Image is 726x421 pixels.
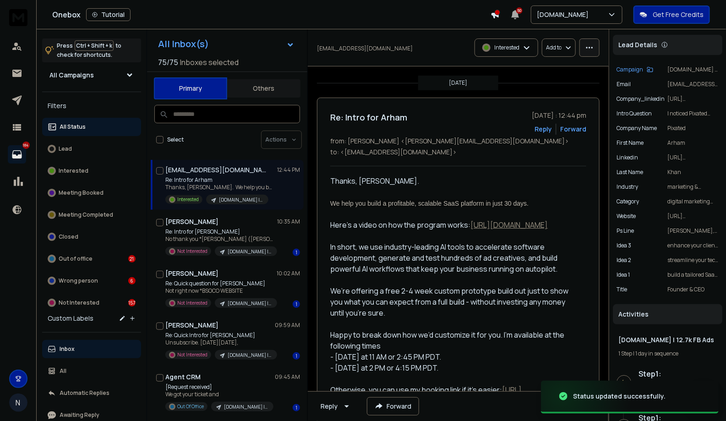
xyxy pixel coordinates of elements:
h1: Re: Intro for Arham [330,111,407,124]
p: 10:35 AM [277,218,300,225]
p: Automatic Replies [60,389,109,397]
button: Wrong person6 [42,272,141,290]
h1: [PERSON_NAME] [165,217,218,226]
div: 6 [128,277,136,284]
button: Reply [313,397,360,416]
button: All Inbox(s) [151,35,302,53]
p: build a tailored SaaS platform that integrates your ad campaign data across facebook, tiktok, and... [667,271,719,279]
div: | [618,350,717,357]
p: Intro Question [617,110,652,117]
p: Interested [177,196,199,203]
p: linkedin [617,154,638,161]
p: Not Interested [177,351,207,358]
p: [DOMAIN_NAME] [537,10,592,19]
button: Campaign [617,66,653,73]
p: Meeting Completed [59,211,113,219]
p: [DOMAIN_NAME] | 12.7k FB Ads [224,404,268,410]
button: Tutorial [86,8,131,21]
p: Interested [494,44,519,51]
p: I noticed Pixated focuses on AI-driven growth marketing to enhance eCommerce sales. How are you c... [667,110,719,117]
p: Re: Intro for [PERSON_NAME] [165,228,275,235]
p: streamline your tech infrastructure by automating end-to-end ad management workflows using ai-dri... [667,257,719,264]
p: Lead [59,145,72,153]
button: N [9,394,27,412]
p: Arham [667,139,719,147]
span: 1 Step [618,350,632,357]
p: [Request received] [165,383,273,391]
p: Out of office [59,255,93,262]
p: 10:02 AM [277,270,300,277]
p: [DOMAIN_NAME] | 12.7k FB Ads [228,352,272,359]
p: Not Interested [59,299,99,306]
div: Onebox [52,8,491,21]
button: Closed [42,228,141,246]
div: Reply [321,402,338,411]
p: Idea 3 [617,242,631,249]
p: First Name [617,139,644,147]
button: Get Free Credits [633,5,710,24]
p: Company Name [617,125,657,132]
p: Inbox [60,345,75,353]
p: [PERSON_NAME], would you be the best person to speak to about Ads management and growth systems o... [667,227,719,235]
p: All [60,367,66,375]
div: 21 [128,255,136,262]
p: Ps Line [617,227,634,235]
p: [EMAIL_ADDRESS][DOMAIN_NAME] [317,45,413,52]
div: 1 [293,352,300,360]
div: Activities [613,304,722,324]
h1: Agent CRM [165,372,201,382]
p: Pixated [667,125,719,132]
h1: [PERSON_NAME] [165,269,218,278]
p: Not Interested [177,300,207,306]
span: 1 day in sequence [635,350,678,357]
p: [URL][DOMAIN_NAME][PERSON_NAME] [667,154,719,161]
div: Status updated successfully. [573,392,666,401]
button: Others [227,78,300,98]
p: Out Of Office [177,403,204,410]
p: [DATE] : 12:44 pm [532,111,586,120]
button: All Campaigns [42,66,141,84]
p: Unsubscribe. [DATE][DATE], [165,339,275,346]
a: 184 [8,145,26,164]
p: [DOMAIN_NAME] | 12.7k FB Ads [228,248,272,255]
p: digital marketing agencies [667,198,719,205]
p: Closed [59,233,78,241]
div: 1 [293,404,300,411]
p: title [617,286,627,293]
p: Founder & CEO [667,286,719,293]
button: All Status [42,118,141,136]
span: We help you build a profitable, scalable SaaS platform in just 30 days. [330,200,529,207]
p: Khan [667,169,719,176]
p: Idea 1 [617,271,630,279]
span: 50 [516,7,523,14]
span: Ctrl + Shift + k [75,40,114,51]
button: Automatic Replies [42,384,141,402]
p: We got your ticket and [165,391,273,398]
p: 09:45 AM [275,373,300,381]
p: Lead Details [618,40,657,49]
h3: Filters [42,99,141,112]
p: [DOMAIN_NAME] | 12.7k FB Ads [219,197,263,203]
p: Not Interested [177,248,207,255]
p: [EMAIL_ADDRESS][DOMAIN_NAME] [667,81,719,88]
p: Re: Quick Intro for [PERSON_NAME] [165,332,275,339]
p: 184 [22,142,30,149]
h1: [PERSON_NAME] [165,321,218,330]
p: Re: Quick question for [PERSON_NAME] [165,280,275,287]
label: Select [167,136,184,143]
button: Primary [154,77,227,99]
p: [URL][DOMAIN_NAME] [667,213,719,220]
div: Here’s a video on how the program works: In short, we use industry-leading AI tools to accelerate... [330,186,579,406]
div: Forward [560,125,586,134]
p: 12:44 PM [277,166,300,174]
p: Idea 2 [617,257,631,264]
div: Thanks, [PERSON_NAME]. [330,175,579,186]
h1: [DOMAIN_NAME] | 12.7k FB Ads [618,335,717,344]
div: 157 [128,299,136,306]
button: Meeting Completed [42,206,141,224]
p: industry [617,183,638,191]
p: Wrong person [59,277,98,284]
